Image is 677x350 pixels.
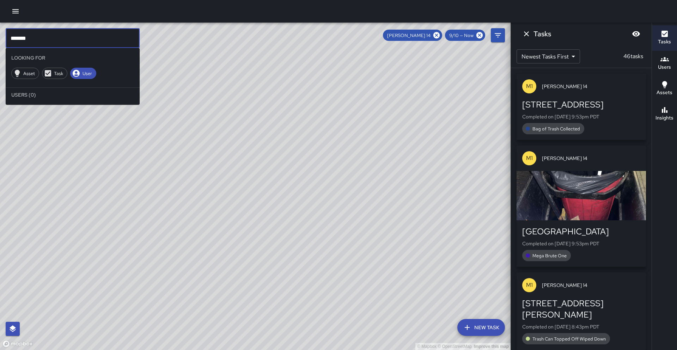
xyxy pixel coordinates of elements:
span: Bag of Trash Collected [528,126,584,132]
div: Task [42,68,67,79]
div: [STREET_ADDRESS][PERSON_NAME] [522,298,640,320]
p: M1 [526,281,533,289]
span: [PERSON_NAME] 14 [542,155,640,162]
span: Mega Brute One [528,253,571,259]
p: M1 [526,154,533,162]
div: Newest Tasks First [517,49,580,63]
div: [STREET_ADDRESS] [522,99,640,110]
h6: Users [658,63,671,71]
button: M1[PERSON_NAME] 14[GEOGRAPHIC_DATA]Completed on [DATE] 9:53pm PDTMega Brute One [517,146,646,267]
p: Completed on [DATE] 8:43pm PDT [522,323,640,330]
div: Asset [11,68,39,79]
button: Filters [491,28,505,42]
p: M1 [526,82,533,91]
button: M1[PERSON_NAME] 14[STREET_ADDRESS]Completed on [DATE] 9:53pm PDTBag of Trash Collected [517,74,646,140]
h6: Tasks [533,28,551,39]
h6: Assets [657,89,672,97]
button: Users [652,51,677,76]
button: Assets [652,76,677,102]
button: Dismiss [519,27,533,41]
div: User [70,68,96,79]
h6: Tasks [658,38,671,46]
span: Task [50,70,67,76]
div: [GEOGRAPHIC_DATA] [522,226,640,237]
div: [PERSON_NAME] 14 [383,30,442,41]
div: 9/10 — Now [445,30,485,41]
button: Tasks [652,25,677,51]
button: M1[PERSON_NAME] 14[STREET_ADDRESS][PERSON_NAME]Completed on [DATE] 8:43pm PDTTrash Can Topped Off... [517,272,646,350]
h6: Insights [655,114,673,122]
span: User [78,70,96,76]
span: 9/10 — Now [445,32,478,38]
span: [PERSON_NAME] 14 [542,282,640,289]
span: Asset [19,70,39,76]
li: Looking For [6,51,140,65]
span: Trash Can Topped Off Wiped Down [528,336,610,342]
span: [PERSON_NAME] 14 [542,83,640,90]
p: 46 tasks [621,52,646,61]
button: Blur [629,27,643,41]
button: Insights [652,102,677,127]
p: Completed on [DATE] 9:53pm PDT [522,113,640,120]
li: Users (0) [6,88,140,102]
button: New Task [457,319,505,336]
span: [PERSON_NAME] 14 [383,32,435,38]
p: Completed on [DATE] 9:53pm PDT [522,240,640,247]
